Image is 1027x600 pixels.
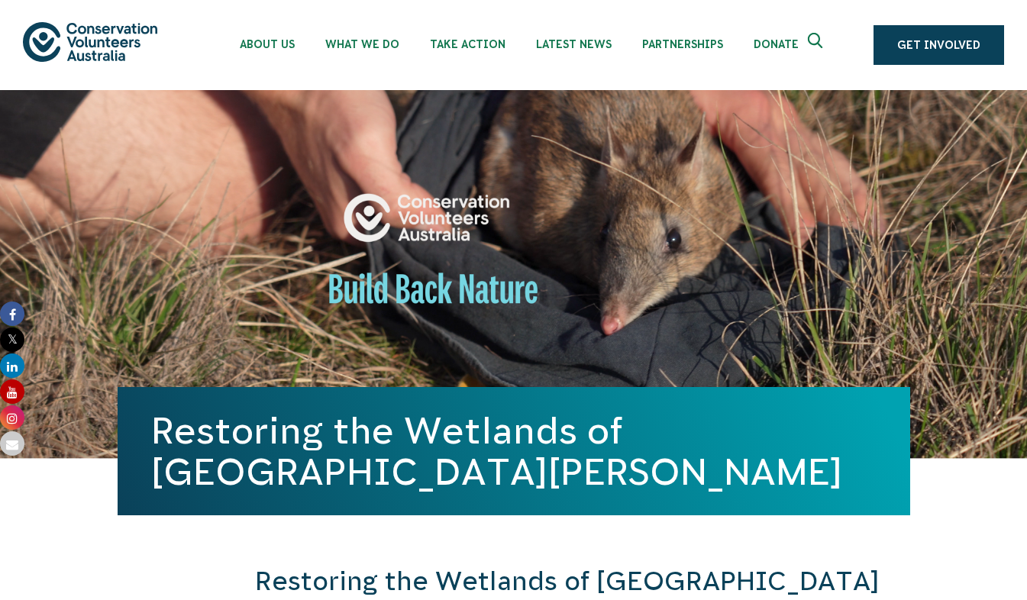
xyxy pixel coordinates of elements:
span: Latest News [536,38,612,50]
span: What We Do [325,38,399,50]
span: Partnerships [642,38,723,50]
button: Expand search box Close search box [799,27,835,63]
span: About Us [240,38,295,50]
span: Donate [754,38,799,50]
span: Take Action [430,38,505,50]
h1: Restoring the Wetlands of [GEOGRAPHIC_DATA][PERSON_NAME] [151,410,877,492]
span: Expand search box [808,33,827,57]
a: Get Involved [874,25,1004,65]
img: logo.svg [23,22,157,61]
